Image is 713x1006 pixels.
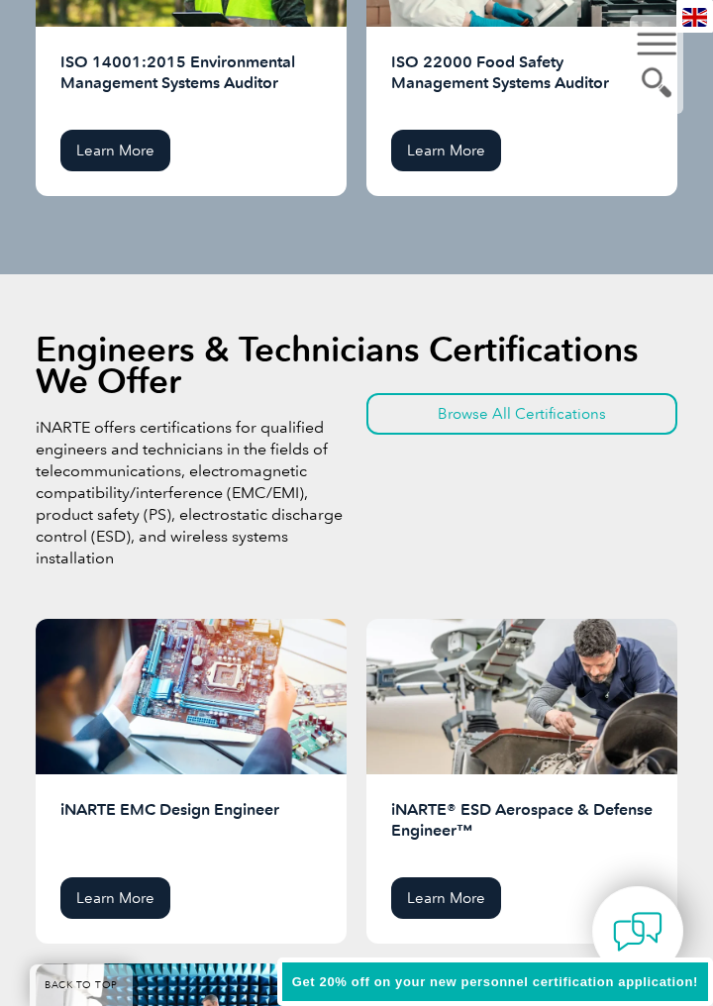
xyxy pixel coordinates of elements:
[60,799,322,862] h2: iNARTE EMC Design Engineer
[36,417,344,569] p: iNARTE offers certifications for qualified engineers and technicians in the fields of telecommuni...
[30,964,133,1006] a: BACK TO TOP
[36,334,677,397] h2: Engineers & Technicians Certifications We Offer
[292,974,698,989] span: Get 20% off on your new personnel certification application!
[60,877,170,919] a: Learn More
[391,877,501,919] a: Learn More
[391,799,653,862] h2: iNARTE® ESD Aerospace & Defense Engineer™
[391,130,501,171] a: Learn More
[391,51,653,115] h2: ISO 22000 Food Safety Management Systems Auditor
[60,130,170,171] a: Learn More
[613,907,662,956] img: contact-chat.png
[60,51,322,115] h2: ISO 14001:2015 Environmental Management Systems Auditor
[682,8,707,27] img: en
[366,393,677,435] a: Browse All Certifications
